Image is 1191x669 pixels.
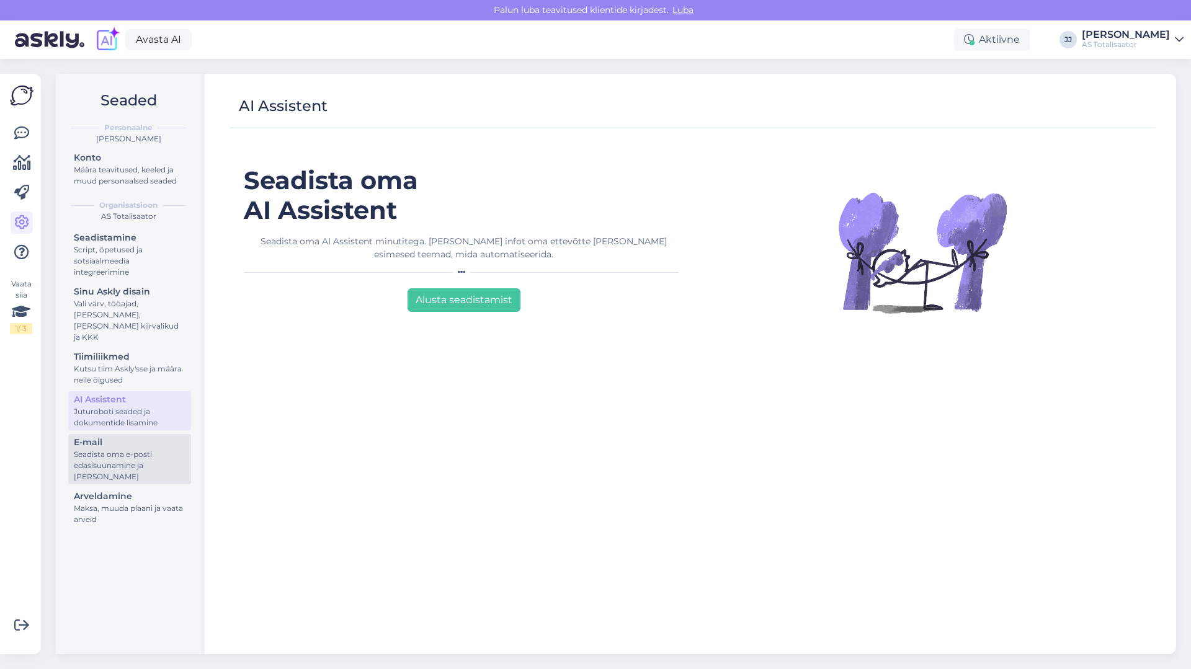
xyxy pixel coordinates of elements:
img: explore-ai [94,27,120,53]
div: AI Assistent [74,393,185,406]
div: Seadistamine [74,231,185,244]
a: ArveldamineMaksa, muuda plaani ja vaata arveid [68,488,191,527]
div: Sinu Askly disain [74,285,185,298]
img: Illustration [836,166,1009,339]
div: Tiimiliikmed [74,350,185,363]
div: Määra teavitused, keeled ja muud personaalsed seaded [74,164,185,187]
div: Konto [74,151,185,164]
div: Aktiivne [954,29,1030,51]
img: Askly Logo [10,84,33,107]
div: [PERSON_NAME] [66,133,191,144]
span: Luba [669,4,697,16]
div: Seadista oma e-posti edasisuunamine ja [PERSON_NAME] [74,449,185,482]
button: Alusta seadistamist [408,288,520,312]
div: [PERSON_NAME] [1082,30,1170,40]
a: [PERSON_NAME]AS Totalisaator [1082,30,1184,50]
h2: Seaded [66,89,191,112]
div: Maksa, muuda plaani ja vaata arveid [74,503,185,525]
a: KontoMäära teavitused, keeled ja muud personaalsed seaded [68,149,191,188]
a: Sinu Askly disainVali värv, tööajad, [PERSON_NAME], [PERSON_NAME] kiirvalikud ja KKK [68,283,191,345]
a: SeadistamineScript, õpetused ja sotsiaalmeedia integreerimine [68,229,191,280]
a: Avasta AI [125,29,192,50]
div: Arveldamine [74,490,185,503]
a: E-mailSeadista oma e-posti edasisuunamine ja [PERSON_NAME] [68,434,191,484]
a: TiimiliikmedKutsu tiim Askly'sse ja määra neile õigused [68,348,191,388]
div: 1 / 3 [10,323,32,334]
div: JJ [1059,31,1077,48]
div: Script, õpetused ja sotsiaalmeedia integreerimine [74,244,185,278]
div: Seadista oma AI Assistent minutitega. [PERSON_NAME] infot oma ettevõtte [PERSON_NAME] esimesed te... [244,235,684,261]
div: Vaata siia [10,278,32,334]
div: Juturoboti seaded ja dokumentide lisamine [74,406,185,428]
div: AS Totalisaator [1082,40,1170,50]
b: Organisatsioon [99,200,158,211]
div: E-mail [74,436,185,449]
h1: Seadista oma AI Assistent [244,166,684,225]
div: AS Totalisaator [66,211,191,222]
a: AI AssistentJuturoboti seaded ja dokumentide lisamine [68,391,191,430]
div: Kutsu tiim Askly'sse ja määra neile õigused [74,363,185,386]
div: Vali värv, tööajad, [PERSON_NAME], [PERSON_NAME] kiirvalikud ja KKK [74,298,185,343]
div: AI Assistent [239,94,328,118]
b: Personaalne [104,122,153,133]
